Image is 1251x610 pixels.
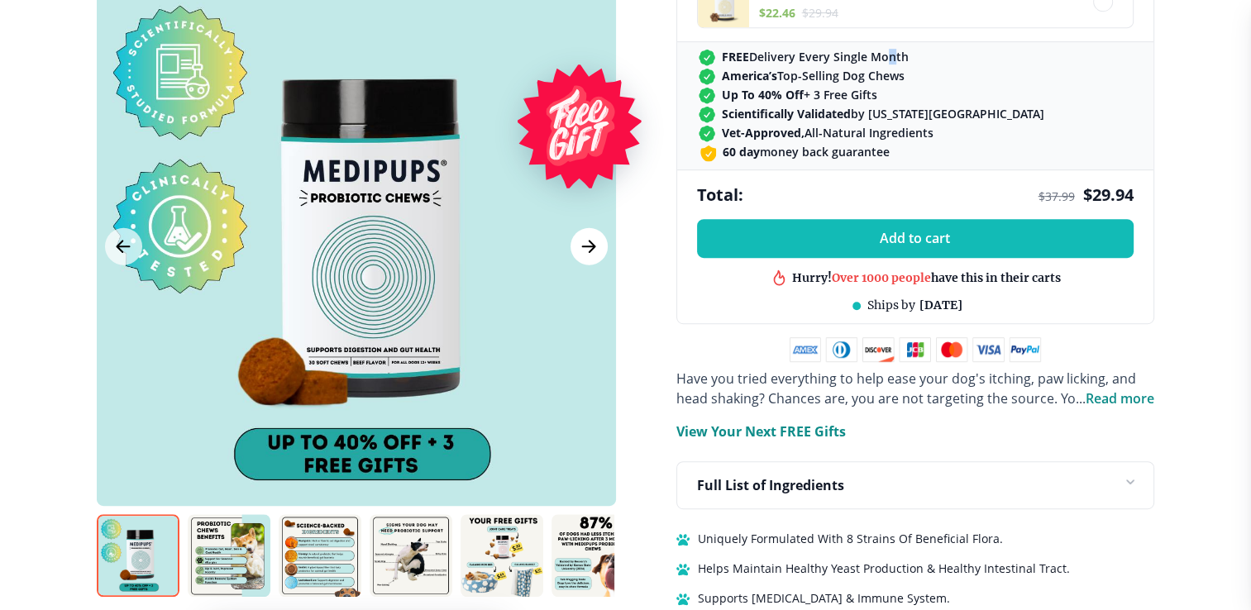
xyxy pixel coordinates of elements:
span: Have you tried everything to help ease your dog's itching, paw licking, and [676,369,1136,388]
img: payment methods [790,337,1041,362]
img: Probiotic Dog Chews | Natural Dog Supplements [97,514,179,597]
span: $ 22.46 [759,5,795,21]
span: [DATE] [919,298,962,312]
img: Probiotic Dog Chews | Natural Dog Supplements [279,514,361,597]
span: money back guarantee [723,144,890,160]
span: All-Natural Ingredients [722,125,933,141]
span: Ships by [867,298,915,312]
span: $ 29.94 [1083,183,1134,206]
span: Add to cart [880,231,950,246]
img: Probiotic Dog Chews | Natural Dog Supplements [461,514,543,597]
img: Probiotic Dog Chews | Natural Dog Supplements [551,514,634,597]
span: $ 29.94 [802,5,838,21]
span: Helps Maintain Healthy Yeast Production & Healthy Intestinal Tract. [698,559,1070,579]
button: Previous Image [105,228,142,265]
span: + 3 Free Gifts [722,87,877,102]
button: Add to cart [697,219,1134,258]
div: Hurry! have this in their carts [792,253,1061,269]
span: Supports [MEDICAL_DATA] & Immune System. [698,589,950,608]
span: Best product [856,273,930,288]
strong: Scientifically Validated [722,106,851,122]
span: ... [1076,389,1154,407]
strong: FREE [722,49,749,64]
div: in this shop [856,273,998,288]
span: Uniquely Formulated With 8 Strains Of Beneficial Flora. [698,529,1003,549]
strong: America’s [722,68,777,83]
strong: Up To 40% Off [722,87,804,102]
span: by [US_STATE][GEOGRAPHIC_DATA] [722,106,1044,122]
strong: 60 day [723,144,760,160]
strong: Vet-Approved, [722,125,805,141]
span: head shaking? Chances are, you are not targeting the source. Yo [676,389,1076,407]
span: Top-Selling Dog Chews [722,68,905,83]
p: View Your Next FREE Gifts [676,422,846,441]
img: Probiotic Dog Chews | Natural Dog Supplements [188,514,270,597]
span: $ 37.99 [1039,188,1075,204]
img: Probiotic Dog Chews | Natural Dog Supplements [370,514,452,597]
span: Read more [1086,389,1154,407]
span: Total: [697,183,743,206]
p: Full List of Ingredients [697,475,844,495]
span: Delivery Every Single Month [722,49,909,64]
button: Next Image [571,228,608,265]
